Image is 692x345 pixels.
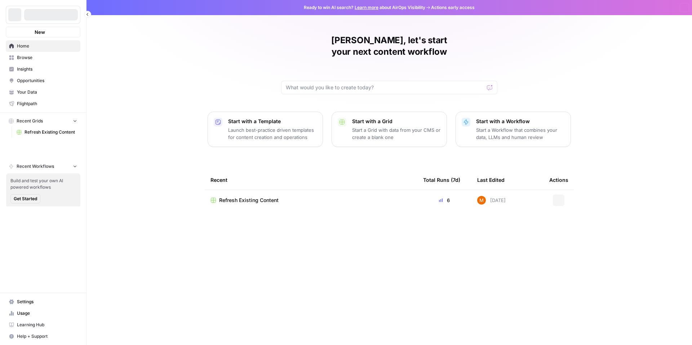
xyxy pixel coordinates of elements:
[17,299,77,305] span: Settings
[17,66,77,72] span: Insights
[281,35,497,58] h1: [PERSON_NAME], let's start your next content workflow
[477,196,506,205] div: [DATE]
[14,196,37,202] span: Get Started
[456,112,571,147] button: Start with a WorkflowStart a Workflow that combines your data, LLMs and human review
[6,98,80,109] a: Flightpath
[35,28,45,36] span: New
[17,333,77,340] span: Help + Support
[228,118,317,125] p: Start with a Template
[477,170,505,190] div: Last Edited
[423,170,460,190] div: Total Runs (7d)
[352,118,441,125] p: Start with a Grid
[304,4,425,11] span: Ready to win AI search? about AirOps Visibility
[6,52,80,63] a: Browse
[431,4,475,11] span: Actions early access
[17,118,43,124] span: Recent Grids
[210,170,412,190] div: Recent
[476,126,565,141] p: Start a Workflow that combines your data, LLMs and human review
[13,126,80,138] a: Refresh Existing Content
[208,112,323,147] button: Start with a TemplateLaunch best-practice driven templates for content creation and operations
[286,84,484,91] input: What would you like to create today?
[6,63,80,75] a: Insights
[17,43,77,49] span: Home
[219,197,279,204] span: Refresh Existing Content
[6,27,80,37] button: New
[352,126,441,141] p: Start a Grid with data from your CMS or create a blank one
[423,197,466,204] div: 6
[17,163,54,170] span: Recent Workflows
[6,161,80,172] button: Recent Workflows
[6,75,80,86] a: Opportunities
[6,40,80,52] a: Home
[17,310,77,317] span: Usage
[17,77,77,84] span: Opportunities
[10,178,76,191] span: Build and test your own AI powered workflows
[228,126,317,141] p: Launch best-practice driven templates for content creation and operations
[355,5,378,10] a: Learn more
[210,197,412,204] a: Refresh Existing Content
[17,54,77,61] span: Browse
[17,89,77,95] span: Your Data
[6,86,80,98] a: Your Data
[549,170,568,190] div: Actions
[6,296,80,308] a: Settings
[17,100,77,107] span: Flightpath
[477,196,486,205] img: 4suam345j4k4ehuf80j2ussc8x0k
[17,322,77,328] span: Learning Hub
[332,112,447,147] button: Start with a GridStart a Grid with data from your CMS or create a blank one
[6,319,80,331] a: Learning Hub
[10,194,40,203] button: Get Started
[476,118,565,125] p: Start with a Workflow
[6,331,80,342] button: Help + Support
[6,116,80,126] button: Recent Grids
[25,129,77,135] span: Refresh Existing Content
[6,308,80,319] a: Usage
